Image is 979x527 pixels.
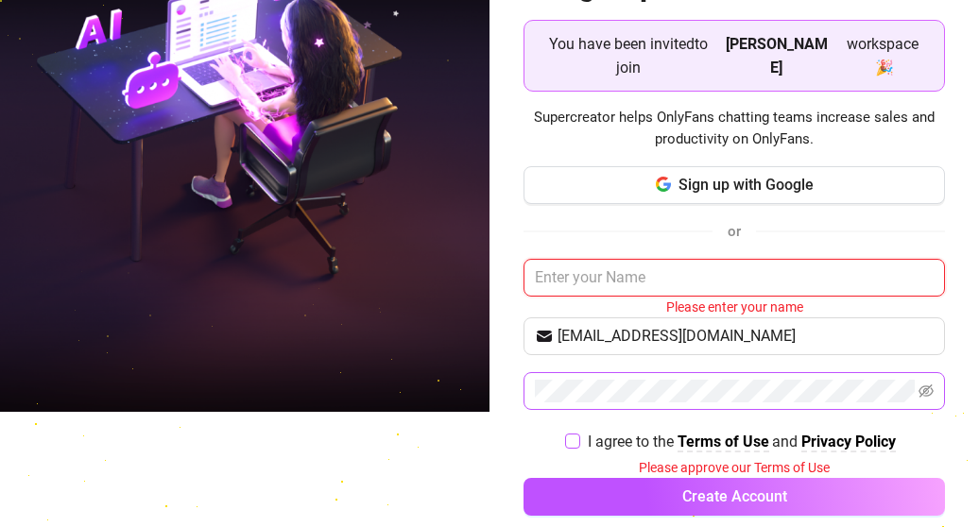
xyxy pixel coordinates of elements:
strong: [PERSON_NAME] [726,35,828,76]
span: Supercreator helps OnlyFans chatting teams increase sales and productivity on OnlyFans. [524,107,946,151]
span: eye-invisible [919,383,934,399]
input: Your email [558,325,935,348]
input: Enter your Name [524,259,946,297]
span: Sign up with Google [678,176,814,194]
a: Terms of Use [678,433,769,452]
a: Privacy Policy [801,433,896,452]
button: Sign up with Google [524,166,946,204]
span: workspace 🎉 [835,32,929,79]
span: or [728,223,741,240]
div: Please approve our Terms of Use [524,457,946,478]
strong: Privacy Policy [801,433,896,450]
span: I agree to the [588,433,678,450]
span: You have been invited to join [540,32,718,79]
span: and [772,433,801,450]
button: Create Account [524,478,946,516]
strong: Terms of Use [678,433,769,450]
span: Create Account [682,487,787,505]
div: Please enter your name [524,297,946,317]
